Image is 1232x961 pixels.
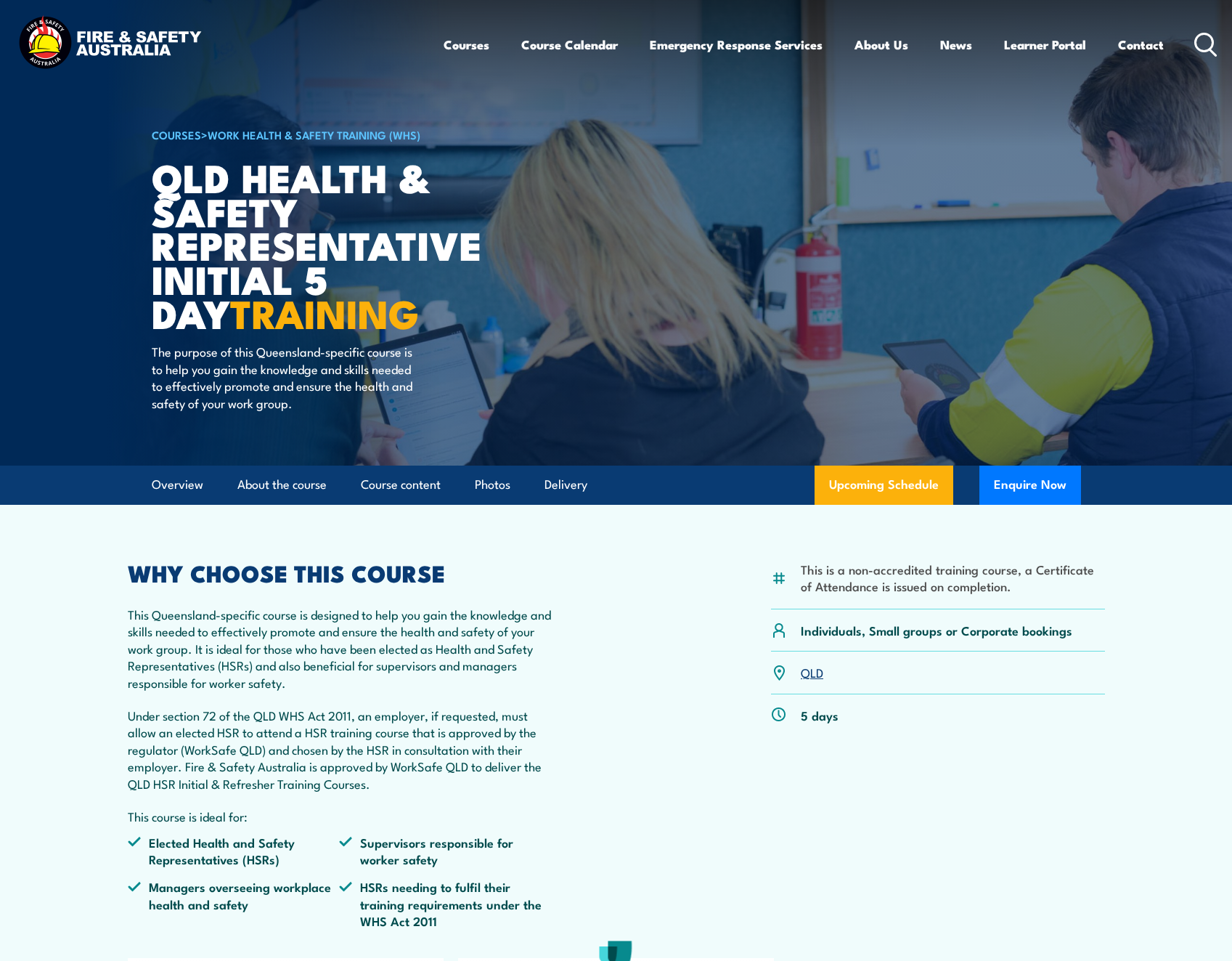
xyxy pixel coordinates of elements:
a: Learner Portal [1004,25,1086,64]
a: Overview [152,466,203,504]
li: HSRs needing to fulfil their training requirements under the WHS Act 2011 [339,878,551,929]
h6: > [152,126,510,143]
p: Under section 72 of the QLD WHS Act 2011, an employer, if requested, must allow an elected HSR to... [128,707,552,792]
h1: QLD Health & Safety Representative Initial 5 Day [152,160,510,330]
li: Elected Health and Safety Representatives (HSRs) [128,834,340,868]
a: News [940,25,972,64]
p: 5 days [801,707,839,723]
li: This is a non-accredited training course, a Certificate of Attendance is issued on completion. [801,561,1105,595]
li: Managers overseeing workplace health and safety [128,878,340,929]
a: Course content [361,466,441,504]
a: Delivery [544,466,587,504]
a: Contact [1118,25,1164,64]
li: Supervisors responsible for worker safety [339,834,551,868]
p: This Queensland-specific course is designed to help you gain the knowledge and skills needed to e... [128,606,552,691]
p: This course is ideal for: [128,808,552,824]
a: About the course [237,466,327,504]
p: Individuals, Small groups or Corporate bookings [801,622,1072,638]
a: QLD [801,663,823,681]
strong: TRAINING [230,282,419,342]
button: Enquire Now [979,466,1081,505]
a: Work Health & Safety Training (WHS) [208,126,420,142]
a: Courses [444,25,489,64]
a: COURSES [152,126,201,142]
a: Upcoming Schedule [815,466,953,505]
a: Photos [475,466,510,504]
a: Emergency Response Services [650,25,823,64]
p: The purpose of this Queensland-specific course is to help you gain the knowledge and skills neede... [152,343,417,411]
h2: WHY CHOOSE THIS COURSE [128,562,552,583]
a: Course Calendar [521,25,618,64]
a: About Us [854,25,908,64]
